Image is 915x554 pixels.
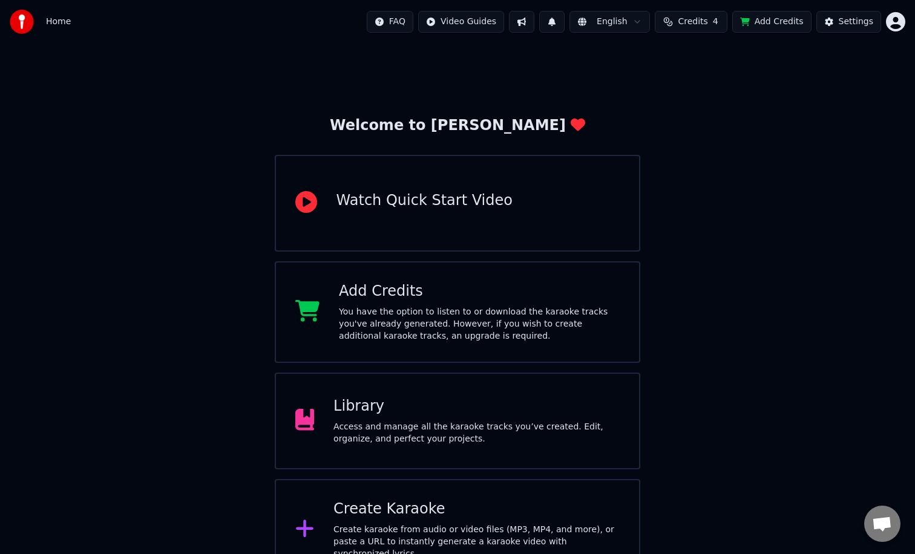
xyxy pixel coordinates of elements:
span: Home [46,16,71,28]
img: youka [10,10,34,34]
div: Create Karaoke [333,500,620,519]
button: Add Credits [732,11,812,33]
div: Add Credits [339,282,620,301]
button: Credits4 [655,11,727,33]
span: 4 [713,16,718,28]
button: FAQ [367,11,413,33]
div: Welcome to [PERSON_NAME] [330,116,585,135]
div: Library [333,397,620,416]
button: Settings [816,11,881,33]
nav: breadcrumb [46,16,71,28]
div: You have the option to listen to or download the karaoke tracks you've already generated. However... [339,306,620,342]
div: Settings [839,16,873,28]
span: Credits [678,16,707,28]
div: Watch Quick Start Video [336,191,513,210]
button: Video Guides [418,11,504,33]
a: Open chat [864,506,900,542]
div: Access and manage all the karaoke tracks you’ve created. Edit, organize, and perfect your projects. [333,421,620,445]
